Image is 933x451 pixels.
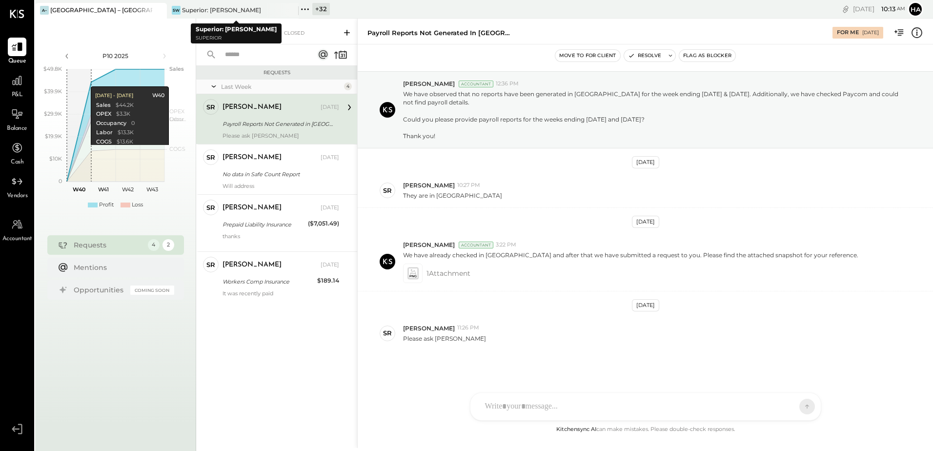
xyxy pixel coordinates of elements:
div: 4 [344,82,352,90]
div: SR [206,260,215,269]
span: Balance [7,124,27,133]
div: A– [40,6,49,15]
text: $19.9K [45,133,62,140]
div: SR [206,203,215,212]
div: $13.6K [116,138,133,146]
a: Queue [0,38,34,66]
div: SR [206,153,215,162]
div: Last Week [221,82,342,91]
span: 11:26 PM [457,324,479,332]
div: Requests [74,240,143,250]
button: Flag as Blocker [679,50,735,61]
text: W42 [122,186,134,193]
div: Closed [279,28,309,38]
div: 2 [162,239,174,251]
div: For Me [837,29,859,37]
div: [GEOGRAPHIC_DATA] – [GEOGRAPHIC_DATA] [50,6,152,14]
div: copy link [841,4,851,14]
div: Requests [201,69,352,76]
div: Please ask [PERSON_NAME] [223,132,339,139]
div: W40 [152,92,164,100]
div: 0 [131,120,134,127]
div: SW [172,6,181,15]
div: [DATE] [632,156,659,168]
div: [DATE] [632,216,659,228]
text: W40 [73,186,85,193]
div: [PERSON_NAME] [223,260,282,270]
div: 4 [148,239,160,251]
div: It was recently paid [223,290,339,304]
span: Cash [11,158,23,167]
span: [PERSON_NAME] [403,181,455,189]
div: [PERSON_NAME] [223,153,282,163]
a: Accountant [0,215,34,244]
div: SR [383,186,392,195]
div: Loss [132,201,143,209]
a: Cash [0,139,34,167]
a: Vendors [0,172,34,201]
div: thanks [223,233,339,246]
div: Accountant [459,81,493,87]
div: Accountant [459,242,493,248]
div: Labor [96,129,112,137]
div: [DATE] [321,103,339,111]
span: Accountant [2,235,32,244]
div: Prepaid Liability Insurance [223,220,305,229]
span: 1 Attachment [426,264,470,283]
text: $49.8K [43,65,62,72]
div: COGS [96,138,111,146]
span: 12:36 PM [496,80,519,88]
a: P&L [0,71,34,100]
div: [DATE] [321,204,339,212]
p: We have already checked in [GEOGRAPHIC_DATA] and after that we have submitted a request to you. P... [403,251,858,259]
div: SR [383,328,392,338]
div: Will address [223,183,339,189]
div: Mentions [74,263,169,272]
p: They are in [GEOGRAPHIC_DATA] [403,191,502,200]
span: Vendors [7,192,28,201]
button: Ha [908,1,923,17]
text: W41 [98,186,109,193]
div: [DATE] [632,299,659,311]
div: OPEX [96,110,111,118]
div: Occupancy [96,120,126,127]
div: $44.2K [115,102,133,109]
div: [DATE] [853,4,905,14]
text: $29.9K [44,110,62,117]
div: [DATE] [321,261,339,269]
span: [PERSON_NAME] [403,80,455,88]
div: [DATE] [862,29,879,36]
b: Superior: [PERSON_NAME] [196,25,277,33]
div: [DATE] - [DATE] [95,92,133,99]
text: Occu... [169,116,186,123]
div: Superior: [PERSON_NAME] [182,6,261,14]
text: Sales [169,65,184,72]
div: Payroll Reports Not Generated in [GEOGRAPHIC_DATA]. [223,119,336,129]
div: [PERSON_NAME] [223,102,282,112]
text: $10K [49,155,62,162]
text: W43 [146,186,158,193]
div: Sales [96,102,110,109]
div: P10 2025 [74,52,157,60]
div: Opportunities [74,285,125,295]
div: $189.14 [317,276,339,286]
div: Profit [99,201,114,209]
div: $3.3K [116,110,130,118]
span: 10:27 PM [457,182,480,189]
div: ($7,051.49) [308,219,339,228]
button: Resolve [624,50,665,61]
span: Queue [8,57,26,66]
div: Payroll Reports Not Generated in [GEOGRAPHIC_DATA]. [367,28,514,38]
text: OPEX [169,108,185,115]
div: [PERSON_NAME] [223,203,282,213]
div: Coming Soon [130,286,174,295]
div: [DATE] [321,154,339,162]
p: Superior [196,34,277,42]
div: Workers Comp Insurance [223,277,314,287]
div: No data in Safe Count Report [223,169,336,179]
button: Move to for client [555,50,620,61]
span: [PERSON_NAME] [403,324,455,332]
p: Please ask [PERSON_NAME] [403,334,486,343]
text: COGS [169,145,185,152]
span: [PERSON_NAME] [403,241,455,249]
